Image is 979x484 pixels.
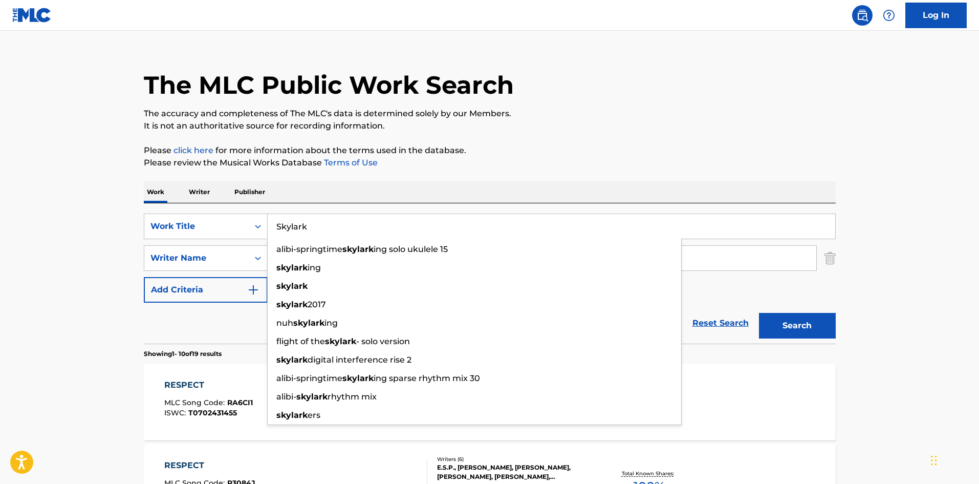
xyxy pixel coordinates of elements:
[12,8,52,23] img: MLC Logo
[325,336,356,346] strong: skylark
[144,364,836,440] a: RESPECTMLC Song Code:RA6CI1ISWC:T0702431455Writers (2)[PERSON_NAME], [PERSON_NAME]Recording Artis...
[308,410,320,420] span: ers
[759,313,836,339] button: Search
[164,379,253,391] div: RESPECT
[231,181,268,203] p: Publisher
[276,263,308,272] strong: skylark
[144,349,222,359] p: Showing 1 - 10 of 19 results
[374,373,480,383] span: ing sparse rhythm mix 30
[276,281,308,291] strong: skylark
[374,244,448,254] span: ing solo ukulele 15
[188,408,237,417] span: T0702431455
[931,445,937,476] div: Drag
[144,144,836,157] p: Please for more information about the terms used in the database.
[622,470,677,477] p: Total Known Shares:
[928,435,979,484] iframe: Chat Widget
[293,318,324,328] strong: skylark
[852,5,873,26] a: Public Search
[883,9,895,22] img: help
[308,355,411,365] span: digital interference rise 2
[342,373,374,383] strong: skylark
[150,252,243,264] div: Writer Name
[856,9,868,22] img: search
[164,459,255,472] div: RESPECT
[164,408,188,417] span: ISWC :
[356,336,410,346] span: - solo version
[824,245,836,271] img: Delete Criterion
[186,181,213,203] p: Writer
[328,392,377,402] span: rhythm mix
[276,336,325,346] span: flight of the
[276,392,296,402] span: alibi-
[437,463,592,481] div: E.S.P., [PERSON_NAME], [PERSON_NAME], [PERSON_NAME], [PERSON_NAME], [PERSON_NAME]
[276,300,308,309] strong: skylark
[308,300,326,309] span: 2017
[276,355,308,365] strong: skylark
[276,410,308,420] strong: skylark
[144,214,836,344] form: Search Form
[173,145,213,155] a: click here
[296,392,328,402] strong: skylark
[144,108,836,120] p: The accuracy and completeness of The MLC's data is determined solely by our Members.
[144,70,514,100] h1: The MLC Public Work Search
[164,398,227,407] span: MLC Song Code :
[324,318,338,328] span: ing
[144,277,268,303] button: Add Criteria
[687,312,754,334] a: Reset Search
[144,181,167,203] p: Work
[879,5,899,26] div: Help
[150,220,243,233] div: Work Title
[227,398,253,407] span: RA6CI1
[276,373,342,383] span: alibi-springtime
[342,244,374,254] strong: skylark
[276,318,293,328] span: nuh
[322,158,378,167] a: Terms of Use
[308,263,321,272] span: ing
[276,244,342,254] span: alibi-springtime
[247,284,259,296] img: 9d2ae6d4665cec9f34b9.svg
[905,3,967,28] a: Log In
[437,455,592,463] div: Writers ( 6 )
[144,120,836,132] p: It is not an authoritative source for recording information.
[144,157,836,169] p: Please review the Musical Works Database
